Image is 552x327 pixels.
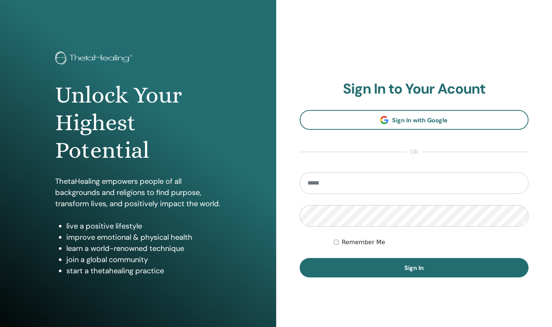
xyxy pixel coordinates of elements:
li: live a positive lifestyle [66,220,221,232]
span: or [406,148,422,157]
li: start a thetahealing practice [66,265,221,276]
h1: Unlock Your Highest Potential [55,81,221,164]
span: Sign In [404,264,424,272]
label: Remember Me [342,238,385,247]
a: Sign In with Google [300,110,529,130]
span: Sign In with Google [392,116,448,124]
div: Keep me authenticated indefinitely or until I manually logout [334,238,529,247]
button: Sign In [300,258,529,277]
li: join a global community [66,254,221,265]
p: ThetaHealing empowers people of all backgrounds and religions to find purpose, transform lives, a... [55,176,221,209]
li: improve emotional & physical health [66,232,221,243]
li: learn a world-renowned technique [66,243,221,254]
h2: Sign In to Your Acount [300,81,529,98]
